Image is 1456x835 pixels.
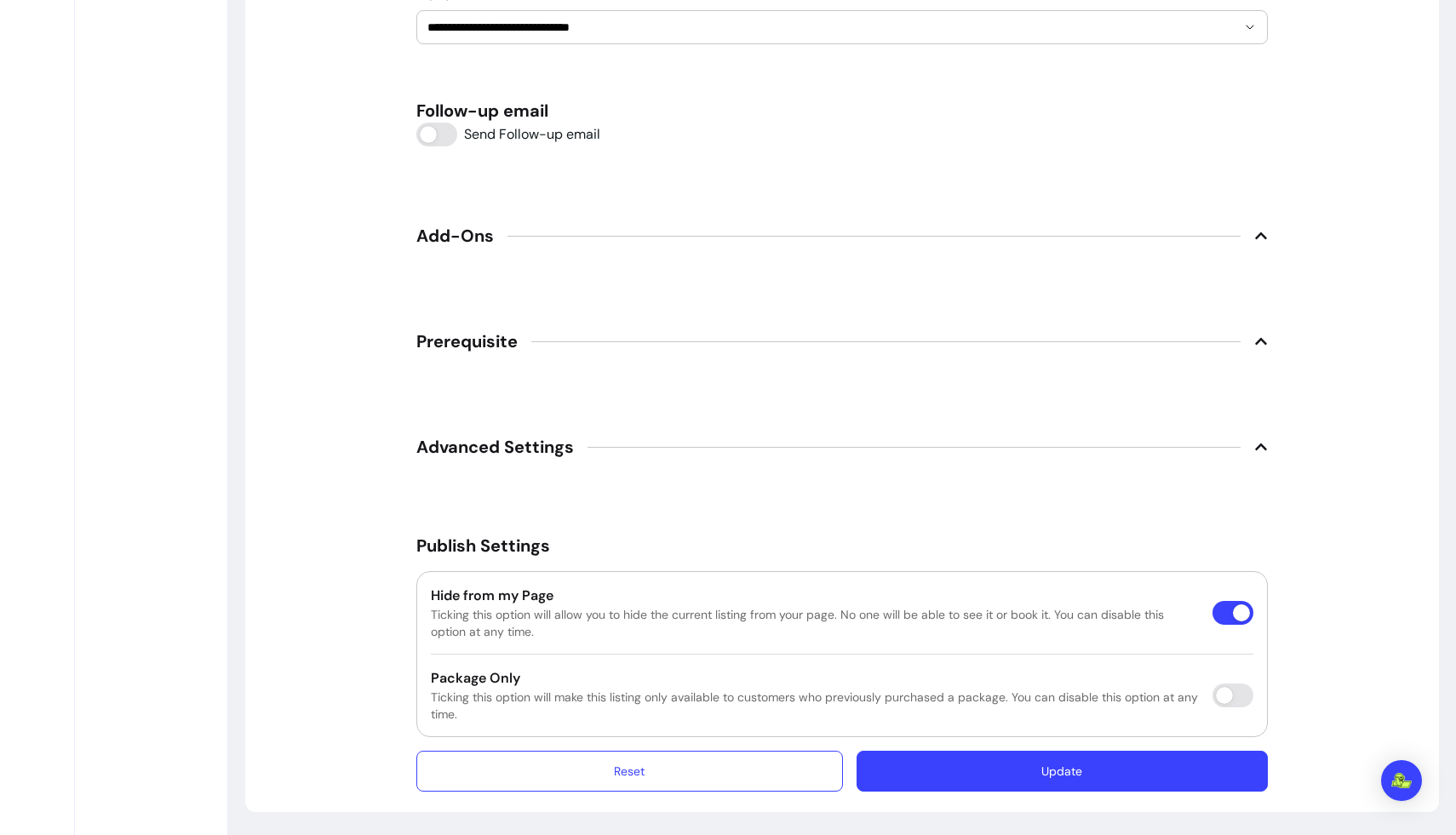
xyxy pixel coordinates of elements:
[416,751,843,792] button: Reset
[431,689,1199,723] p: Ticking this option will make this listing only available to customers who previously purchased a...
[431,606,1199,640] p: Ticking this option will allow you to hide the current listing from your page. No one will be abl...
[416,224,494,248] span: Add-Ons
[431,668,1199,689] p: Package Only
[431,586,1199,606] p: Hide from my Page
[416,534,1268,558] h5: Publish Settings
[416,435,574,459] span: Advanced Settings
[857,751,1268,792] button: Update
[416,329,518,353] span: Prerequisite
[416,123,600,146] input: Send Follow-up email
[1236,14,1264,41] button: Show suggestions
[416,99,1268,123] h5: Follow-up email
[1381,760,1422,801] div: Open Intercom Messenger
[427,19,1209,36] input: Waiver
